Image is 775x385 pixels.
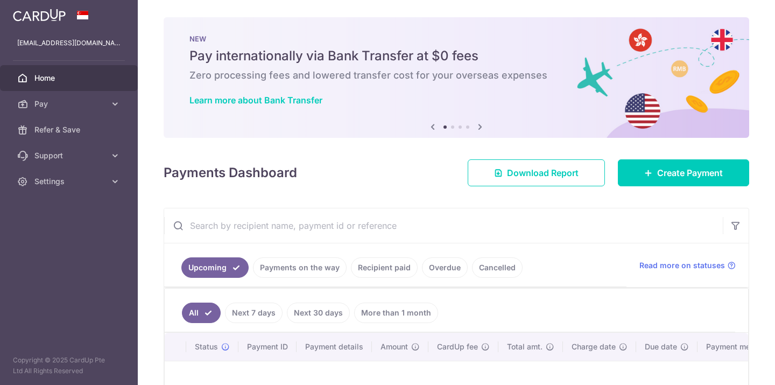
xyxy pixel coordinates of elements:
[34,73,105,83] span: Home
[468,159,605,186] a: Download Report
[639,260,736,271] a: Read more on statuses
[287,303,350,323] a: Next 30 days
[34,176,105,187] span: Settings
[34,150,105,161] span: Support
[164,17,749,138] img: Bank transfer banner
[164,163,297,183] h4: Payments Dashboard
[164,208,723,243] input: Search by recipient name, payment id or reference
[472,257,523,278] a: Cancelled
[437,341,478,352] span: CardUp fee
[297,333,372,361] th: Payment details
[657,166,723,179] span: Create Payment
[422,257,468,278] a: Overdue
[238,333,297,361] th: Payment ID
[618,159,749,186] a: Create Payment
[189,34,723,43] p: NEW
[13,9,66,22] img: CardUp
[253,257,347,278] a: Payments on the way
[351,257,418,278] a: Recipient paid
[507,166,579,179] span: Download Report
[189,69,723,82] h6: Zero processing fees and lowered transfer cost for your overseas expenses
[181,257,249,278] a: Upcoming
[645,341,677,352] span: Due date
[189,95,322,106] a: Learn more about Bank Transfer
[34,99,105,109] span: Pay
[225,303,283,323] a: Next 7 days
[182,303,221,323] a: All
[189,47,723,65] h5: Pay internationally via Bank Transfer at $0 fees
[195,341,218,352] span: Status
[572,341,616,352] span: Charge date
[354,303,438,323] a: More than 1 month
[507,341,542,352] span: Total amt.
[639,260,725,271] span: Read more on statuses
[17,38,121,48] p: [EMAIL_ADDRESS][DOMAIN_NAME]
[34,124,105,135] span: Refer & Save
[381,341,408,352] span: Amount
